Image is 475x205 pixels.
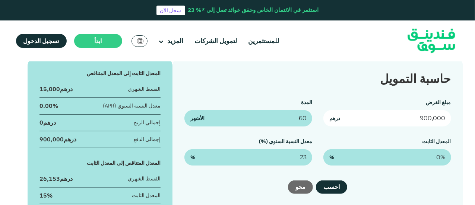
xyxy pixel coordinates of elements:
[39,102,58,110] div: 0.00%
[316,180,347,194] button: احسب
[39,118,56,126] div: درهم
[329,115,340,122] span: درهم
[422,138,451,145] label: المعدل الثابت
[103,102,161,110] div: معدل النسبة السنوي (APR)
[133,119,161,126] div: إجمالي الربح
[329,154,335,161] span: %
[190,154,196,161] span: %
[39,135,64,143] span: 900,000
[39,85,73,93] div: درهم
[128,85,161,93] div: القسط الشهري
[137,38,144,44] img: SA Flag
[133,135,161,143] div: إجمالي الدفع
[184,70,451,87] div: حاسبة التمويل
[190,115,205,122] span: الأشهر
[39,159,161,167] div: المعدل المتناقص إلى المعدل الثابت
[39,85,60,93] span: 15,000
[39,174,73,183] div: درهم
[156,6,185,15] a: سجل الآن
[188,6,319,15] div: استثمر في الائتمان الخاص وحقق عوائد تصل إلى *% 23
[193,35,239,47] a: لتمويل الشركات
[128,175,161,183] div: القسط الشهري
[94,37,102,45] span: ابدأ
[395,22,468,60] img: Logo
[39,175,60,182] span: 26,153
[246,35,281,47] a: للمستثمرين
[39,135,76,143] div: درهم
[301,99,312,106] label: المدة
[132,192,161,199] div: المعدل الثابت
[259,138,312,145] label: معدل النسبة السنوي (%)
[288,180,313,194] button: محو
[39,70,161,77] div: المعدل الثابت إلى المعدل المتناقص
[167,37,183,45] span: المزيد
[39,191,53,199] div: 15%
[23,37,59,45] span: تسجيل الدخول
[16,34,67,48] a: تسجيل الدخول
[426,99,451,106] label: مبلغ القرض
[39,119,43,126] span: 0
